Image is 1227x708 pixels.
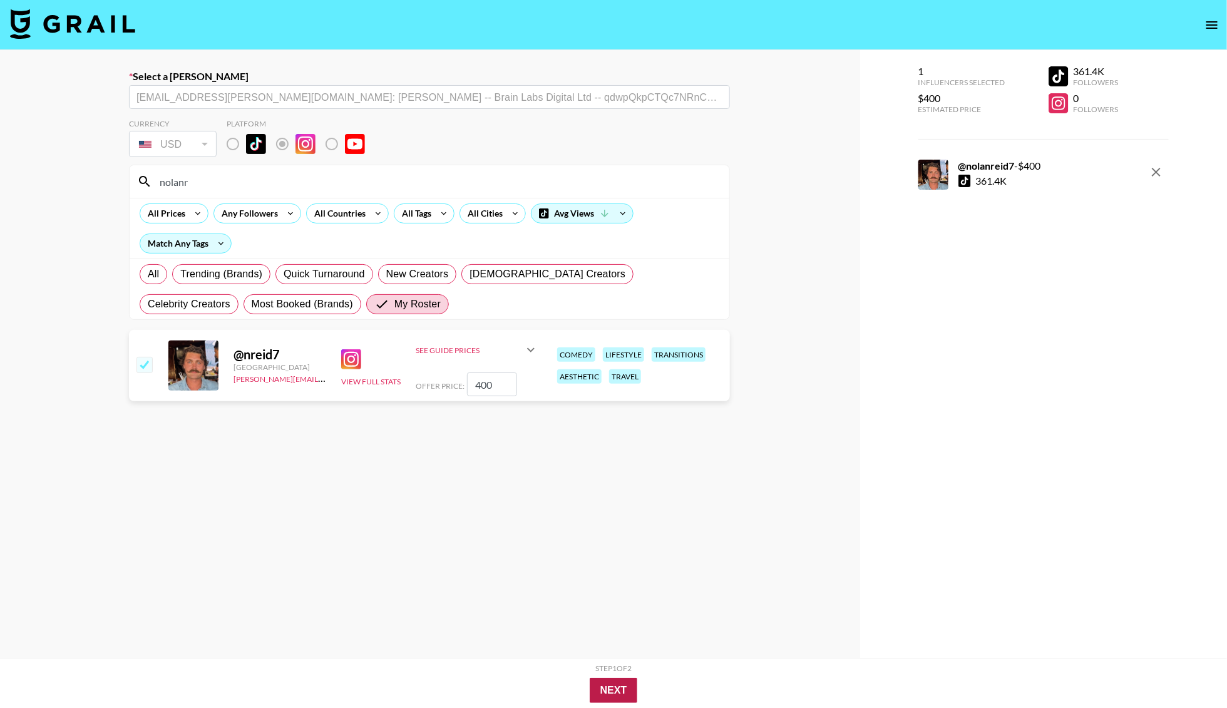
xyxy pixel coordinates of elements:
[307,204,368,223] div: All Countries
[416,346,523,355] div: See Guide Prices
[345,134,365,154] img: YouTube
[590,678,638,703] button: Next
[246,134,266,154] img: TikTok
[1074,65,1119,78] div: 361.4K
[341,377,401,386] button: View Full Stats
[976,175,1007,187] div: 361.4K
[10,9,135,39] img: Grail Talent
[234,372,419,384] a: [PERSON_NAME][EMAIL_ADDRESS][DOMAIN_NAME]
[227,131,375,157] div: Remove selected talent to change platforms
[1074,92,1119,105] div: 0
[394,297,441,312] span: My Roster
[557,347,595,362] div: comedy
[467,372,517,396] input: 20,000
[918,65,1005,78] div: 1
[129,119,217,128] div: Currency
[958,160,1015,172] strong: @ nolanreid7
[227,119,375,128] div: Platform
[252,297,353,312] span: Most Booked (Brands)
[1199,13,1224,38] button: open drawer
[394,204,434,223] div: All Tags
[131,133,214,155] div: USD
[531,204,633,223] div: Avg Views
[416,381,465,391] span: Offer Price:
[609,369,641,384] div: travel
[148,267,159,282] span: All
[416,335,538,365] div: See Guide Prices
[295,134,316,154] img: Instagram
[284,267,365,282] span: Quick Turnaround
[918,105,1005,114] div: Estimated Price
[918,78,1005,87] div: Influencers Selected
[460,204,505,223] div: All Cities
[180,267,262,282] span: Trending (Brands)
[652,347,706,362] div: transitions
[1074,105,1119,114] div: Followers
[129,128,217,160] div: Remove selected talent to change your currency
[234,347,326,362] div: @ nreid7
[958,160,1041,172] div: - $ 400
[148,297,230,312] span: Celebrity Creators
[918,92,1005,105] div: $400
[1144,160,1169,185] button: remove
[214,204,280,223] div: Any Followers
[557,369,602,384] div: aesthetic
[595,664,632,673] div: Step 1 of 2
[140,234,231,253] div: Match Any Tags
[386,267,449,282] span: New Creators
[140,204,188,223] div: All Prices
[152,172,722,192] input: Search by User Name
[129,70,730,83] label: Select a [PERSON_NAME]
[234,362,326,372] div: [GEOGRAPHIC_DATA]
[341,349,361,369] img: Instagram
[1074,78,1119,87] div: Followers
[470,267,625,282] span: [DEMOGRAPHIC_DATA] Creators
[603,347,644,362] div: lifestyle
